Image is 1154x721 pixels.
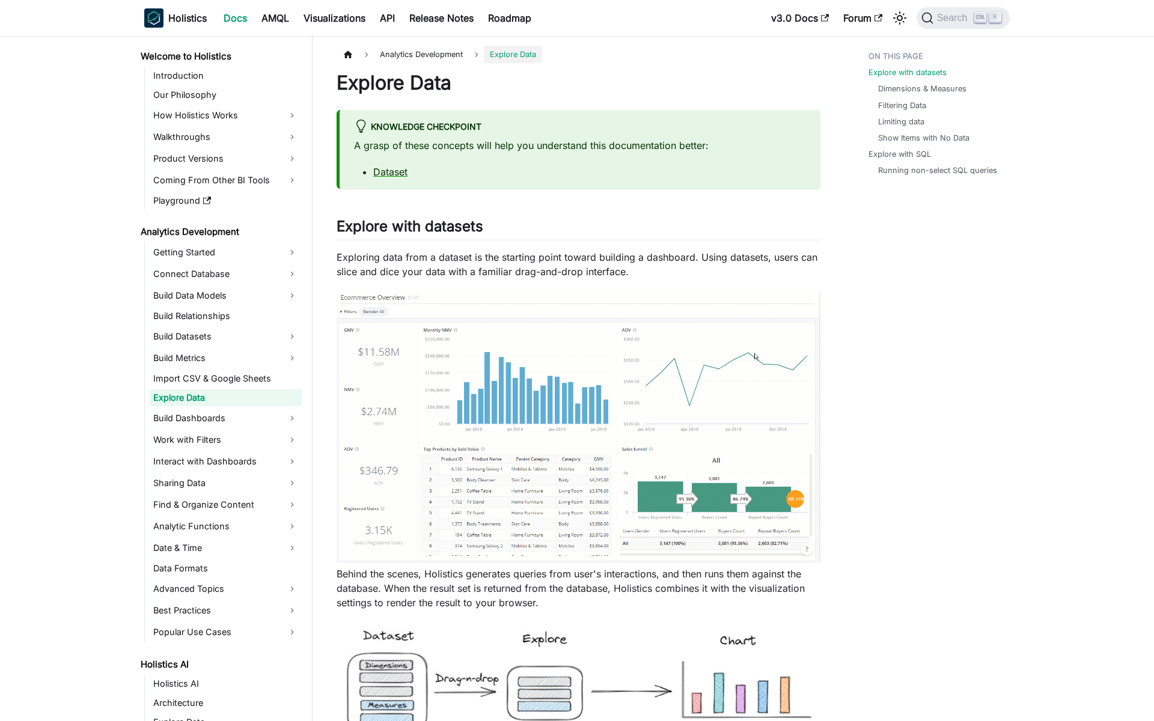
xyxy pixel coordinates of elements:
[354,138,806,153] p: A grasp of these concepts will help you understand this documentation better:
[878,165,997,176] a: Running non-select SQL queries
[150,327,302,346] a: Build Datasets
[402,8,481,28] a: Release Notes
[150,106,302,125] a: How Holistics Works
[150,243,302,262] a: Getting Started
[150,149,302,168] a: Product Versions
[150,675,302,692] a: Holistics AI
[150,430,302,449] a: Work with Filters
[150,389,302,406] a: Explore Data
[878,100,926,111] a: Filtering Data
[150,171,302,190] a: Coming From Other BI Tools
[337,218,820,240] h2: Explore with datasets
[337,250,820,279] p: Exploring data from a dataset is the starting point toward building a dashboard. Using datasets, ...
[917,7,1010,29] button: Search (Ctrl+K)
[144,8,163,28] img: Holistics
[150,560,302,577] a: Data Formats
[869,67,947,78] a: Explore with datasets
[150,370,302,387] a: Import CSV & Google Sheets
[890,8,909,28] button: Switch between dark and light mode (currently light mode)
[137,656,302,673] a: Holistics AI
[150,348,302,368] a: Build Metrics
[337,46,820,63] nav: Breadcrumbs
[150,409,302,428] a: Build Dashboards
[137,48,302,65] a: Welcome to Holistics
[337,567,820,610] p: Behind the scenes, Holistics generates queries from user's interactions, and then runs them again...
[296,8,373,28] a: Visualizations
[337,71,820,95] h1: Explore Data
[168,11,207,25] b: Holistics
[933,13,975,23] span: Search
[878,132,969,144] a: Show Items with No Data
[132,36,313,721] nav: Docs sidebar
[484,46,542,63] span: Explore Data
[337,46,359,63] a: Home page
[150,622,302,642] a: Popular Use Cases
[989,12,1001,23] kbd: K
[354,120,806,135] div: Knowledge Checkpoint
[150,579,302,598] a: Advanced Topics
[150,286,302,305] a: Build Data Models
[150,67,302,84] a: Introduction
[150,601,302,620] a: Best Practices
[150,87,302,103] a: Our Philosophy
[836,8,890,28] a: Forum
[374,46,469,63] span: Analytics Development
[150,127,302,147] a: Walkthroughs
[150,695,302,711] a: Architecture
[254,8,296,28] a: AMQL
[373,8,402,28] a: API
[764,8,836,28] a: v3.0 Docs
[481,8,539,28] a: Roadmap
[150,264,302,284] a: Connect Database
[144,8,207,28] a: HolisticsHolistics
[150,452,302,471] a: Interact with Dashboards
[150,192,302,209] a: Playground
[373,166,408,178] a: Dataset
[150,517,302,536] a: Analytic Functions
[869,148,931,160] a: Explore with SQL
[150,495,302,514] a: Find & Organize Content
[216,8,254,28] a: Docs
[878,116,924,127] a: Limiting data
[150,473,302,493] a: Sharing Data
[150,308,302,324] a: Build Relationships
[878,83,966,94] a: Dimensions & Measures
[150,538,302,558] a: Date & Time
[137,224,302,240] a: Analytics Development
